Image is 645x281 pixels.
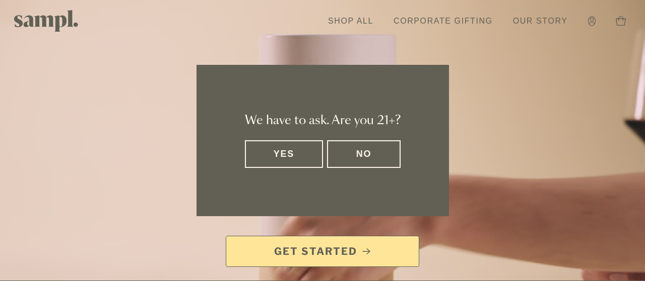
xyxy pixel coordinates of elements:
[389,10,498,32] a: Corporate Gifting
[323,10,378,32] a: Shop All
[226,236,419,267] a: Get Started
[274,244,357,258] span: Get Started
[508,10,573,32] a: Our Story
[14,10,79,32] img: Sampl logo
